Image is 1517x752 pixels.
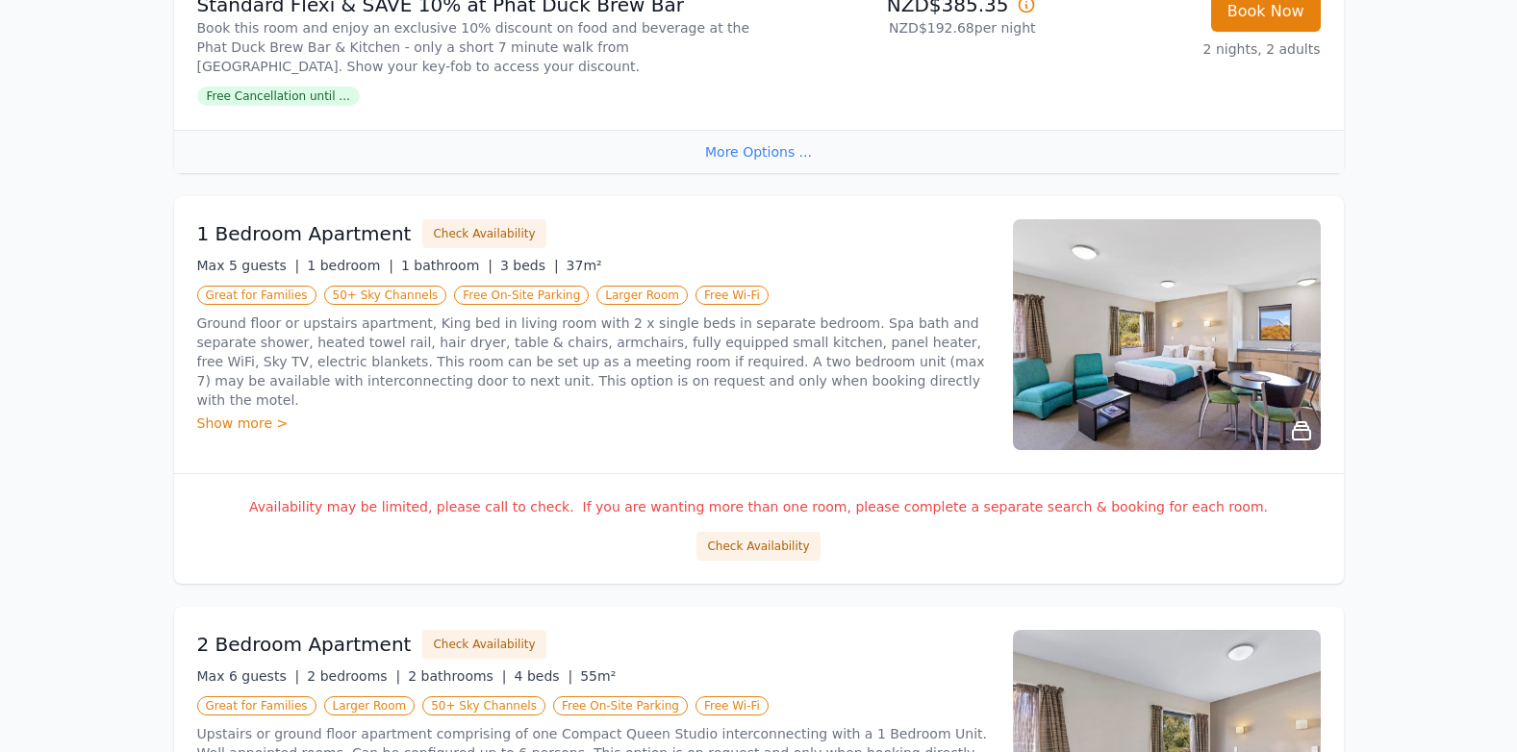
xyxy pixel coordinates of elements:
[197,258,300,273] span: Max 5 guests |
[197,668,300,684] span: Max 6 guests |
[1051,39,1321,59] p: 2 nights, 2 adults
[197,631,412,658] h3: 2 Bedroom Apartment
[422,696,545,715] span: 50+ Sky Channels
[324,286,447,305] span: 50+ Sky Channels
[307,258,393,273] span: 1 bedroom |
[567,258,602,273] span: 37m²
[197,414,990,433] div: Show more >
[695,696,769,715] span: Free Wi-Fi
[197,220,412,247] h3: 1 Bedroom Apartment
[422,219,545,248] button: Check Availability
[515,668,573,684] span: 4 beds |
[197,497,1321,516] p: Availability may be limited, please call to check. If you are wanting more than one room, please ...
[695,286,769,305] span: Free Wi-Fi
[580,668,616,684] span: 55m²
[324,696,416,715] span: Larger Room
[197,696,316,715] span: Great for Families
[408,668,506,684] span: 2 bathrooms |
[422,630,545,659] button: Check Availability
[696,532,820,561] button: Check Availability
[596,286,688,305] span: Larger Room
[197,313,990,410] p: Ground floor or upstairs apartment, King bed in living room with 2 x single beds in separate bedr...
[197,286,316,305] span: Great for Families
[500,258,559,273] span: 3 beds |
[553,696,688,715] span: Free On-Site Parking
[197,87,360,106] span: Free Cancellation until ...
[767,18,1036,38] p: NZD$192.68 per night
[454,286,589,305] span: Free On-Site Parking
[307,668,400,684] span: 2 bedrooms |
[174,130,1344,173] div: More Options ...
[197,18,751,76] p: Book this room and enjoy an exclusive 10% discount on food and beverage at the Phat Duck Brew Bar...
[401,258,493,273] span: 1 bathroom |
